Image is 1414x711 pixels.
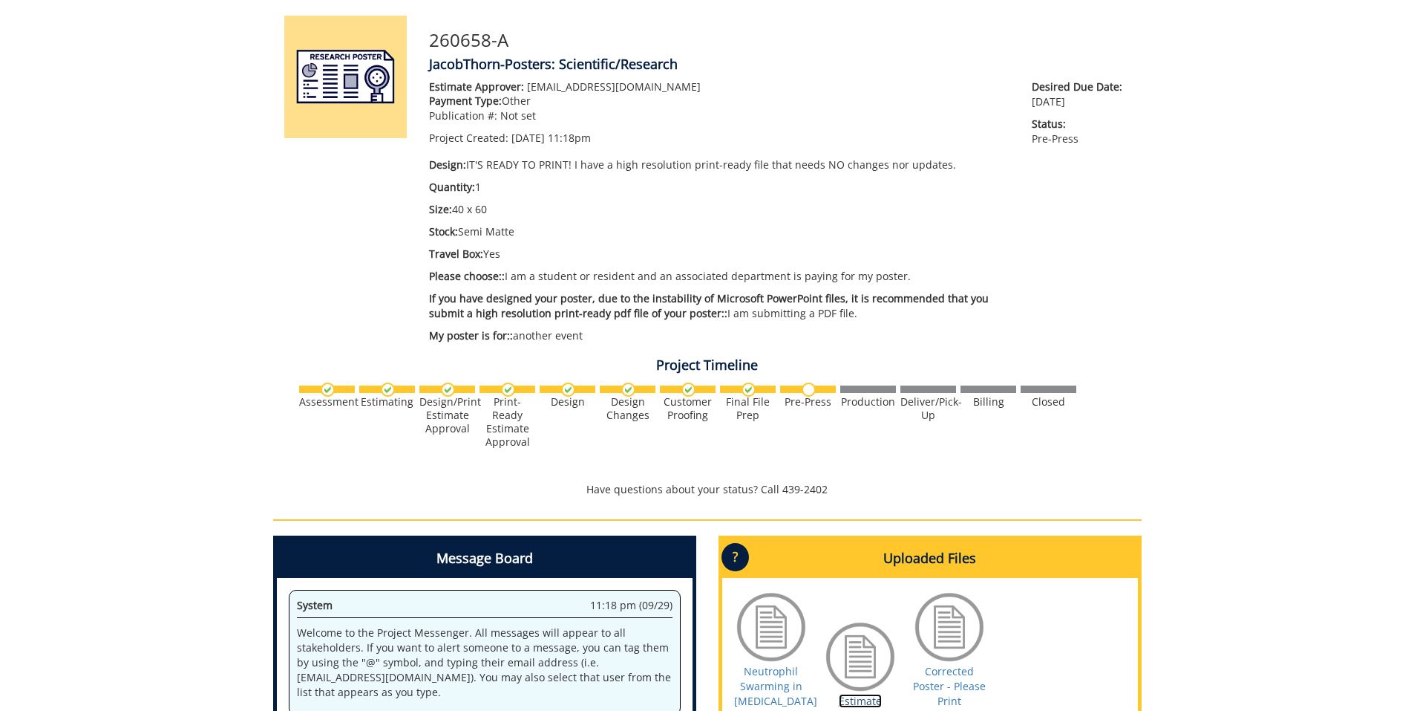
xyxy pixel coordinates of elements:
p: ? [721,543,749,571]
p: 1 [429,180,1010,195]
span: 11:18 pm (09/29) [590,598,672,613]
span: Desired Due Date: [1032,79,1130,94]
div: Assessment [299,395,355,409]
p: Have questions about your status? Call 439-2402 [273,482,1142,497]
p: Pre-Press [1032,117,1130,146]
a: Estimate [839,694,882,708]
div: Closed [1021,395,1076,409]
img: checkmark [501,383,515,397]
p: another event [429,328,1010,343]
p: [DATE] [1032,79,1130,109]
img: checkmark [621,383,635,397]
div: Pre-Press [780,395,836,409]
img: checkmark [742,383,756,397]
p: IT'S READY TO PRINT! I have a high resolution print-ready file that needs NO changes nor updates. [429,158,1010,172]
h4: Uploaded Files [722,539,1138,578]
span: My poster is for:: [429,328,513,342]
span: Not set [500,108,536,123]
img: checkmark [441,383,455,397]
div: Final File Prep [720,395,776,422]
span: Estimate Approver: [429,79,524,94]
div: Design Changes [600,395,655,422]
div: Design [540,395,595,409]
p: I am submitting a PDF file. [429,291,1010,321]
p: 40 x 60 [429,202,1010,217]
img: no [802,383,816,397]
span: Payment Type: [429,94,502,108]
a: Neutrophil Swarming in [MEDICAL_DATA] [734,664,817,708]
img: checkmark [321,383,335,397]
span: Project Created: [429,131,508,145]
img: Product featured image [284,16,407,138]
span: System [297,598,333,612]
h4: Message Board [277,539,693,578]
p: Semi Matte [429,224,1010,239]
img: checkmark [381,383,395,397]
span: Stock: [429,224,458,238]
span: [DATE] 11:18pm [511,131,591,145]
span: If you have designed your poster, due to the instability of Microsoft PowerPoint files, it is rec... [429,291,989,320]
p: I am a student or resident and an associated department is paying for my poster. [429,269,1010,284]
p: Other [429,94,1010,108]
div: Deliver/Pick-Up [900,395,956,422]
div: Billing [960,395,1016,409]
span: Travel Box: [429,247,483,261]
p: Yes [429,247,1010,262]
h3: 260658-A [429,30,1130,50]
div: Print-Ready Estimate Approval [479,395,535,449]
span: Size: [429,202,452,216]
div: Customer Proofing [660,395,716,422]
div: Production [840,395,896,409]
p: Welcome to the Project Messenger. All messages will appear to all stakeholders. If you want to al... [297,626,672,700]
h4: JacobThorn-Posters: Scientific/Research [429,57,1130,72]
span: Status: [1032,117,1130,132]
span: Quantity: [429,180,475,194]
a: Corrected Poster - Please Print [913,664,986,708]
div: Design/Print Estimate Approval [419,395,475,435]
img: checkmark [561,383,575,397]
span: Design: [429,158,466,172]
span: Please choose:: [429,269,505,283]
p: [EMAIL_ADDRESS][DOMAIN_NAME] [429,79,1010,94]
div: Estimating [359,395,415,409]
h4: Project Timeline [273,358,1142,373]
span: Publication #: [429,108,497,123]
img: checkmark [681,383,695,397]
